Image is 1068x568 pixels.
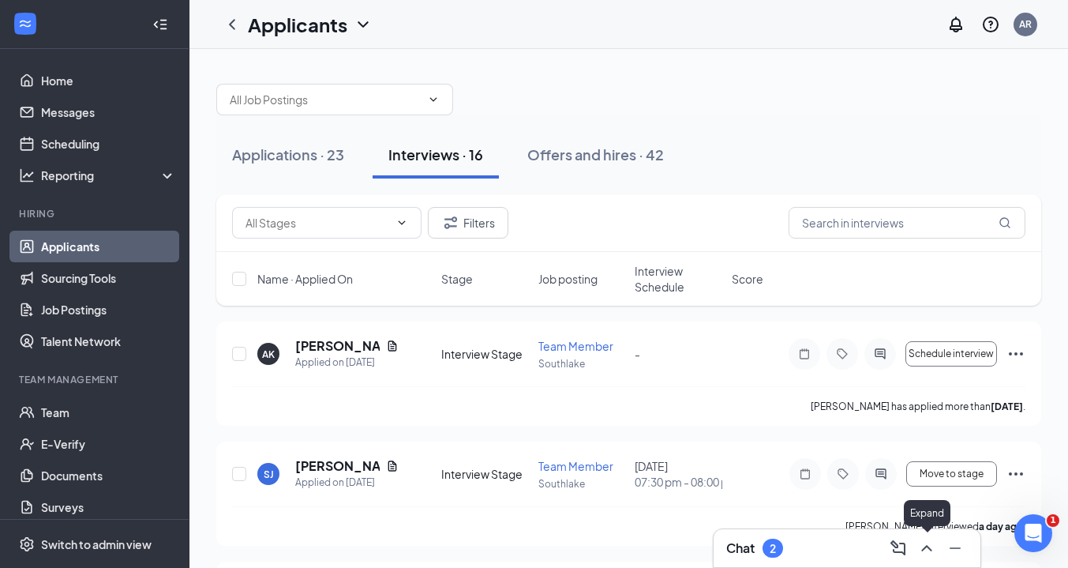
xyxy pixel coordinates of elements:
[871,348,890,360] svg: ActiveChat
[914,536,939,561] button: ChevronUp
[295,457,380,475] h5: [PERSON_NAME]
[726,540,755,557] h3: Chat
[906,461,997,487] button: Move to stage
[920,468,984,480] span: Move to stage
[354,15,373,34] svg: ChevronDown
[981,15,1000,34] svg: QuestionInfo
[889,539,908,558] svg: ComposeMessage
[232,145,344,164] div: Applications · 23
[41,65,176,96] a: Home
[41,428,176,460] a: E-Verify
[295,475,399,491] div: Applied on [DATE]
[538,459,613,473] span: Team Member
[41,397,176,428] a: Team
[19,373,173,386] div: Team Management
[946,15,965,34] svg: Notifications
[946,539,965,558] svg: Minimize
[1014,514,1052,552] iframe: Intercom live chat
[1019,17,1032,31] div: AR
[17,16,33,32] svg: WorkstreamLogo
[41,325,176,357] a: Talent Network
[942,536,968,561] button: Minimize
[395,216,408,229] svg: ChevronDown
[41,96,176,128] a: Messages
[635,458,722,490] div: [DATE]
[845,520,1025,533] p: [PERSON_NAME] interviewed .
[795,348,814,360] svg: Note
[909,348,994,359] span: Schedule interview
[41,167,177,183] div: Reporting
[538,271,598,287] span: Job posting
[441,213,460,232] svg: Filter
[527,145,664,164] div: Offers and hires · 42
[1047,514,1059,527] span: 1
[538,339,613,353] span: Team Member
[248,11,347,38] h1: Applicants
[441,346,529,362] div: Interview Stage
[427,93,440,106] svg: ChevronDown
[41,294,176,325] a: Job Postings
[635,474,722,490] span: 07:30 pm - 08:00 pm
[789,207,1025,239] input: Search in interviews
[871,468,890,480] svg: ActiveChat
[19,536,35,552] svg: Settings
[230,91,421,108] input: All Job Postings
[538,357,626,371] p: Southlake
[264,468,274,481] div: SJ
[41,128,176,160] a: Scheduling
[770,542,776,555] div: 2
[41,262,176,294] a: Sourcing Tools
[41,460,176,491] a: Documents
[262,348,275,361] div: AK
[386,340,399,352] svg: Document
[886,536,911,561] button: ComposeMessage
[245,214,389,231] input: All Stages
[257,271,353,287] span: Name · Applied On
[796,468,815,480] svg: Note
[991,401,1023,412] b: [DATE]
[635,263,722,295] span: Interview Schedule
[295,355,399,371] div: Applied on [DATE]
[19,207,173,220] div: Hiring
[834,468,853,480] svg: Tag
[538,477,626,491] p: Southlake
[833,348,852,360] svg: Tag
[41,491,176,523] a: Surveys
[152,17,168,32] svg: Collapse
[732,271,763,287] span: Score
[979,521,1023,532] b: a day ago
[388,145,483,164] div: Interviews · 16
[386,460,399,472] svg: Document
[41,536,152,552] div: Switch to admin view
[811,400,1025,413] p: [PERSON_NAME] has applied more than .
[295,337,380,355] h5: [PERSON_NAME]
[441,466,529,482] div: Interview Stage
[905,341,997,367] button: Schedule interview
[441,271,473,287] span: Stage
[1006,344,1025,363] svg: Ellipses
[428,207,508,239] button: Filter Filters
[19,167,35,183] svg: Analysis
[223,15,242,34] svg: ChevronLeft
[1006,465,1025,483] svg: Ellipses
[635,347,640,361] span: -
[41,231,176,262] a: Applicants
[917,539,936,558] svg: ChevronUp
[904,500,950,526] div: Expand
[999,216,1011,229] svg: MagnifyingGlass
